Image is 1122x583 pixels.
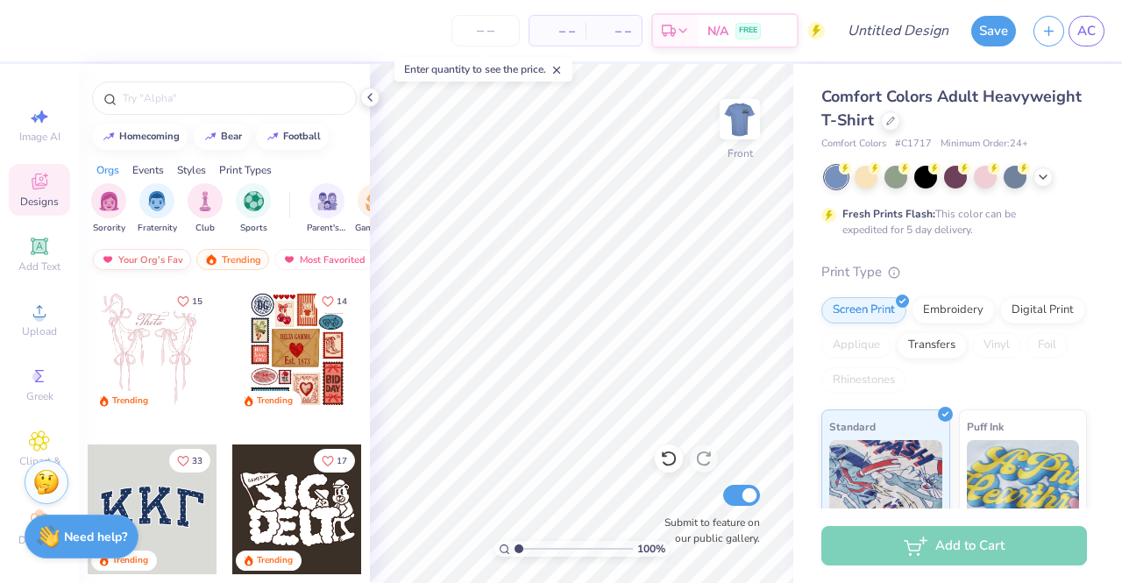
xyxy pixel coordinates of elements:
button: homecoming [92,124,188,150]
div: Digital Print [1000,297,1085,323]
div: filter for Parent's Weekend [307,183,347,235]
span: Clipart & logos [9,454,70,482]
div: Vinyl [972,332,1021,359]
span: 17 [337,457,347,466]
div: Front [728,146,753,161]
div: Trending [257,554,293,567]
span: – – [596,22,631,40]
img: Front [722,102,757,137]
span: Upload [22,324,57,338]
span: 100 % [637,541,665,557]
div: Applique [821,332,891,359]
span: – – [540,22,575,40]
button: Like [314,289,355,313]
img: trend_line.gif [102,132,116,142]
button: filter button [355,183,395,235]
a: AC [1069,16,1104,46]
div: Trending [196,249,269,270]
div: Trending [112,395,148,408]
input: – – [451,15,520,46]
span: Fraternity [138,222,177,235]
button: Like [314,449,355,473]
span: Game Day [355,222,395,235]
div: Most Favorited [274,249,373,270]
div: Foil [1026,332,1068,359]
img: most_fav.gif [282,253,296,266]
button: filter button [91,183,126,235]
span: Puff Ink [967,417,1004,436]
span: 14 [337,297,347,306]
span: Decorate [18,533,60,547]
span: Club [195,222,215,235]
div: Screen Print [821,297,906,323]
div: Embroidery [912,297,995,323]
button: Like [169,449,210,473]
img: Sports Image [244,191,264,211]
input: Try "Alpha" [121,89,345,107]
img: Parent's Weekend Image [317,191,337,211]
div: Orgs [96,162,119,178]
button: Save [971,16,1016,46]
button: filter button [138,183,177,235]
div: Your Org's Fav [93,249,191,270]
span: Minimum Order: 24 + [941,137,1028,152]
span: 33 [192,457,202,466]
span: # C1717 [895,137,932,152]
span: AC [1077,21,1096,41]
button: filter button [188,183,223,235]
button: filter button [236,183,271,235]
div: filter for Game Day [355,183,395,235]
span: Image AI [19,130,60,144]
img: Game Day Image [366,191,386,211]
div: Events [132,162,164,178]
span: Comfort Colors [821,137,886,152]
div: Trending [257,395,293,408]
button: bear [194,124,250,150]
span: N/A [707,22,728,40]
span: Designs [20,195,59,209]
img: trend_line.gif [203,132,217,142]
img: trending.gif [204,253,218,266]
div: Enter quantity to see the price. [394,57,572,82]
img: Sorority Image [99,191,119,211]
div: filter for Club [188,183,223,235]
div: homecoming [119,132,180,141]
span: Greek [26,389,53,403]
div: Print Types [219,162,272,178]
div: Trending [112,554,148,567]
label: Submit to feature on our public gallery. [655,515,760,546]
span: FREE [739,25,757,37]
div: bear [221,132,242,141]
button: filter button [307,183,347,235]
span: Standard [829,417,876,436]
div: filter for Sports [236,183,271,235]
strong: Need help? [64,529,127,545]
div: This color can be expedited for 5 day delivery. [842,206,1058,238]
img: most_fav.gif [101,253,115,266]
div: Transfers [897,332,967,359]
img: trend_line.gif [266,132,280,142]
div: Print Type [821,262,1087,282]
input: Untitled Design [834,13,962,48]
div: Rhinestones [821,367,906,394]
img: Fraternity Image [147,191,167,211]
div: football [283,132,321,141]
span: Sorority [93,222,125,235]
img: Club Image [195,191,215,211]
div: Styles [177,162,206,178]
div: filter for Fraternity [138,183,177,235]
button: Like [169,289,210,313]
div: filter for Sorority [91,183,126,235]
img: Standard [829,440,942,528]
span: Comfort Colors Adult Heavyweight T-Shirt [821,86,1082,131]
span: Add Text [18,260,60,274]
img: Puff Ink [967,440,1080,528]
strong: Fresh Prints Flash: [842,207,935,221]
span: 15 [192,297,202,306]
span: Parent's Weekend [307,222,347,235]
span: Sports [240,222,267,235]
button: football [256,124,329,150]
